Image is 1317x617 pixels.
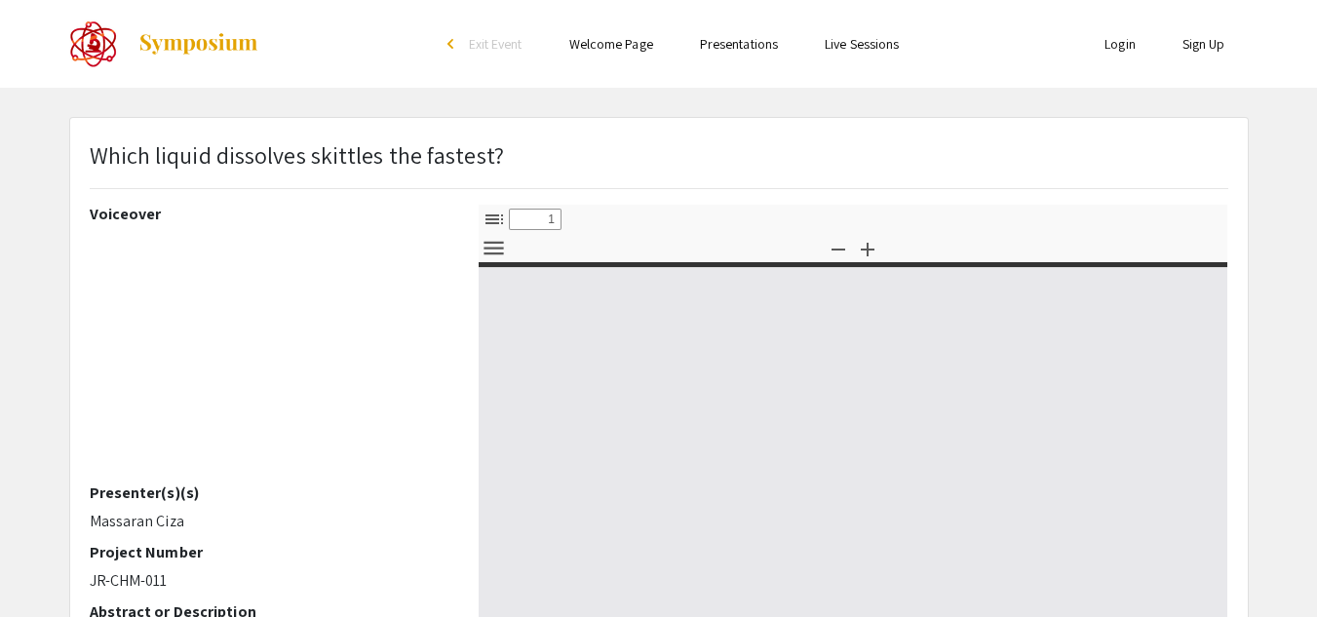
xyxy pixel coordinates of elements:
[1104,35,1136,53] a: Login
[90,137,504,173] p: Which liquid dissolves skittles the fastest?
[569,35,653,53] a: Welcome Page
[447,38,459,50] div: arrow_back_ios
[700,35,778,53] a: Presentations
[509,209,562,230] input: Page
[90,543,449,561] h2: Project Number
[478,234,511,262] button: Tools
[1182,35,1225,53] a: Sign Up
[90,483,449,502] h2: Presenter(s)(s)
[90,569,449,593] p: JR-CHM-011
[90,510,449,533] p: Massaran Ciza
[90,231,449,483] iframe: YouTube video player
[825,35,899,53] a: Live Sessions
[137,32,259,56] img: Symposium by ForagerOne
[90,205,449,223] h2: Voiceover
[69,19,259,68] a: The 2022 CoorsTek Denver Metro Regional Science and Engineering Fair
[69,19,118,68] img: The 2022 CoorsTek Denver Metro Regional Science and Engineering Fair
[469,35,523,53] span: Exit Event
[851,234,884,262] button: Zoom In
[822,234,855,262] button: Zoom Out
[478,205,511,233] button: Toggle Sidebar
